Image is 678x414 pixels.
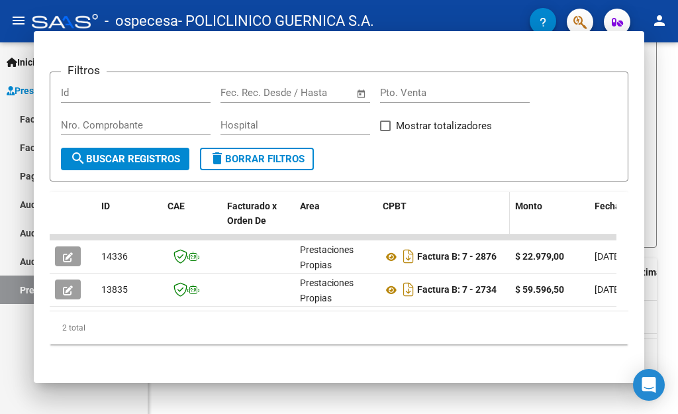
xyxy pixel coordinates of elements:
[209,150,225,166] mat-icon: delete
[220,87,274,99] input: Fecha inicio
[61,148,189,170] button: Buscar Registros
[7,83,127,98] span: Prestadores / Proveedores
[70,153,180,165] span: Buscar Registros
[222,192,295,250] datatable-header-cell: Facturado x Orden De
[595,251,622,262] span: [DATE]
[96,192,162,250] datatable-header-cell: ID
[515,251,564,262] strong: $ 22.979,00
[377,192,510,250] datatable-header-cell: CPBT
[101,201,110,211] span: ID
[162,192,222,250] datatable-header-cell: CAE
[300,244,354,270] span: Prestaciones Propias
[101,251,128,262] span: 14336
[300,201,320,211] span: Area
[595,284,622,295] span: [DATE]
[209,153,305,165] span: Borrar Filtros
[510,192,589,250] datatable-header-cell: Monto
[383,201,407,211] span: CPBT
[417,252,497,262] strong: Factura B: 7 - 2876
[633,369,665,401] div: Open Intercom Messenger
[11,13,26,28] mat-icon: menu
[417,285,497,295] strong: Factura B: 7 - 2734
[286,87,350,99] input: Fecha fin
[168,201,185,211] span: CAE
[50,311,628,344] div: 2 total
[400,279,417,300] i: Descargar documento
[200,148,314,170] button: Borrar Filtros
[7,55,40,70] span: Inicio
[101,284,128,295] span: 13835
[400,246,417,267] i: Descargar documento
[178,7,374,36] span: - POLICLINICO GUERNICA S.A.
[515,284,564,295] strong: $ 59.596,50
[589,192,649,250] datatable-header-cell: Fecha Cpbt
[70,150,86,166] mat-icon: search
[227,201,277,227] span: Facturado x Orden De
[396,118,492,134] span: Mostrar totalizadores
[295,192,377,250] datatable-header-cell: Area
[515,201,542,211] span: Monto
[354,86,369,101] button: Open calendar
[61,62,107,79] h3: Filtros
[652,13,667,28] mat-icon: person
[300,278,354,303] span: Prestaciones Propias
[595,201,642,211] span: Fecha Cpbt
[105,7,178,36] span: - ospecesa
